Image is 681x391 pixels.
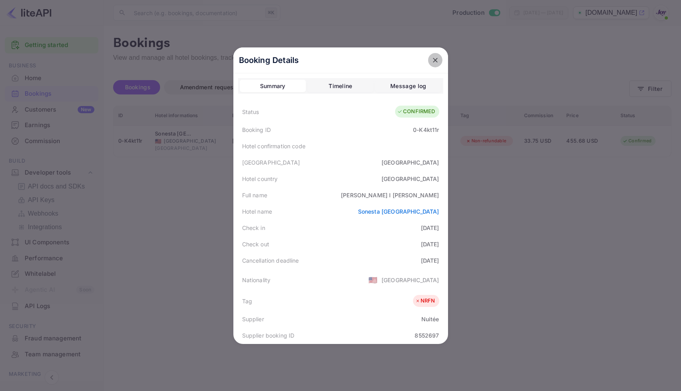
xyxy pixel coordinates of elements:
[382,158,439,167] div: [GEOGRAPHIC_DATA]
[242,142,305,150] div: Hotel confirmation code
[242,276,271,284] div: Nationality
[239,54,299,66] p: Booking Details
[242,108,259,116] div: Status
[329,81,352,91] div: Timeline
[428,53,442,67] button: close
[260,81,286,91] div: Summary
[421,256,439,265] div: [DATE]
[421,240,439,248] div: [DATE]
[240,80,306,92] button: Summary
[382,276,439,284] div: [GEOGRAPHIC_DATA]
[242,240,269,248] div: Check out
[341,191,439,199] div: [PERSON_NAME] I [PERSON_NAME]
[307,80,374,92] button: Timeline
[358,208,439,215] a: Sonesta [GEOGRAPHIC_DATA]
[242,297,252,305] div: Tag
[375,80,441,92] button: Message log
[421,315,439,323] div: Nuitée
[415,331,439,340] div: 8552697
[242,224,265,232] div: Check in
[382,175,439,183] div: [GEOGRAPHIC_DATA]
[413,126,439,134] div: 0-K4kt11r
[242,175,278,183] div: Hotel country
[242,126,271,134] div: Booking ID
[242,331,295,340] div: Supplier booking ID
[242,158,300,167] div: [GEOGRAPHIC_DATA]
[390,81,426,91] div: Message log
[415,297,435,305] div: NRFN
[242,207,272,216] div: Hotel name
[242,315,264,323] div: Supplier
[421,224,439,232] div: [DATE]
[242,191,267,199] div: Full name
[242,256,299,265] div: Cancellation deadline
[368,273,378,287] span: United States
[397,108,435,116] div: CONFIRMED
